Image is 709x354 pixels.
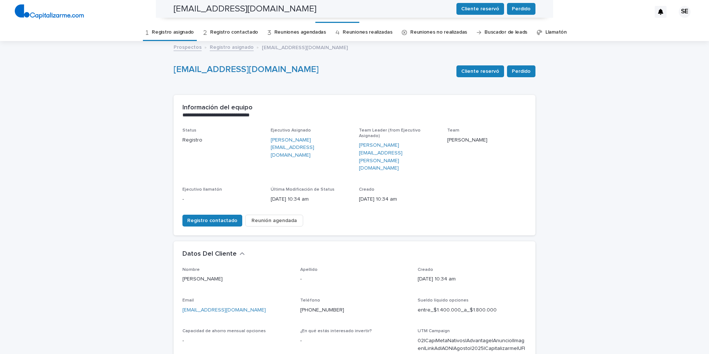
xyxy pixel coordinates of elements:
span: Ejecutivo Asignado [271,128,311,133]
p: Registro [182,136,262,144]
a: [PHONE_NUMBER] [300,307,344,313]
p: [DATE] 10:34 am [359,195,438,203]
span: Registro contactado [187,217,237,224]
span: Sueldo líquido opciones [418,298,469,303]
p: [PERSON_NAME] [182,275,291,283]
p: [DATE] 10:34 am [271,195,350,203]
span: Reunión agendada [251,217,297,224]
span: UTM Campaign [418,329,450,333]
button: Perdido [507,65,535,77]
a: [PERSON_NAME][EMAIL_ADDRESS][PERSON_NAME][DOMAIN_NAME] [359,142,438,172]
img: 4arMvv9wSvmHTHbXwTim [15,4,84,19]
a: Reuniones realizadas [343,24,392,41]
button: Registro contactado [182,215,242,227]
button: Cliente reservó [456,65,504,77]
span: Email [182,298,194,303]
a: [EMAIL_ADDRESS][DOMAIN_NAME] [174,65,319,74]
a: [EMAIL_ADDRESS][DOMAIN_NAME] [182,307,266,313]
p: - [182,337,291,345]
a: Registro asignado [210,42,254,51]
p: entre_$1.400.000_a_$1.800.000 [418,306,527,314]
span: Team [447,128,459,133]
div: SE [679,6,691,18]
span: Status [182,128,196,133]
span: Teléfono [300,298,320,303]
span: Creado [359,187,374,192]
a: [PERSON_NAME][EMAIL_ADDRESS][DOMAIN_NAME] [271,136,350,159]
span: Cliente reservó [461,68,499,75]
h2: Datos Del Cliente [182,250,237,258]
p: - [182,195,262,203]
span: Apellido [300,268,318,272]
p: [EMAIL_ADDRESS][DOMAIN_NAME] [262,43,348,51]
a: Registro contactado [210,24,258,41]
button: Datos Del Cliente [182,250,245,258]
p: - [300,337,409,345]
a: Prospectos [174,42,202,51]
span: Capacidad de ahorro mensual opciones [182,329,266,333]
span: Última Modificación de Status [271,187,335,192]
a: Registro asignado [152,24,194,41]
span: Perdido [512,68,531,75]
span: Team Leader (from Ejecutivo Asignado) [359,128,421,138]
span: Creado [418,268,433,272]
span: ¿En qué estás interesado invertir? [300,329,372,333]
span: Ejecutivo llamatón [182,187,222,192]
a: Reuniones agendadas [274,24,326,41]
a: Buscador de leads [484,24,527,41]
span: Nombre [182,268,200,272]
a: Llamatón [545,24,567,41]
a: Reuniones no realizadas [410,24,467,41]
h2: Información del equipo [182,104,253,112]
p: - [300,275,409,283]
p: [DATE] 10:34 am [418,275,527,283]
p: [PERSON_NAME] [447,136,527,144]
button: Reunión agendada [245,215,303,227]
